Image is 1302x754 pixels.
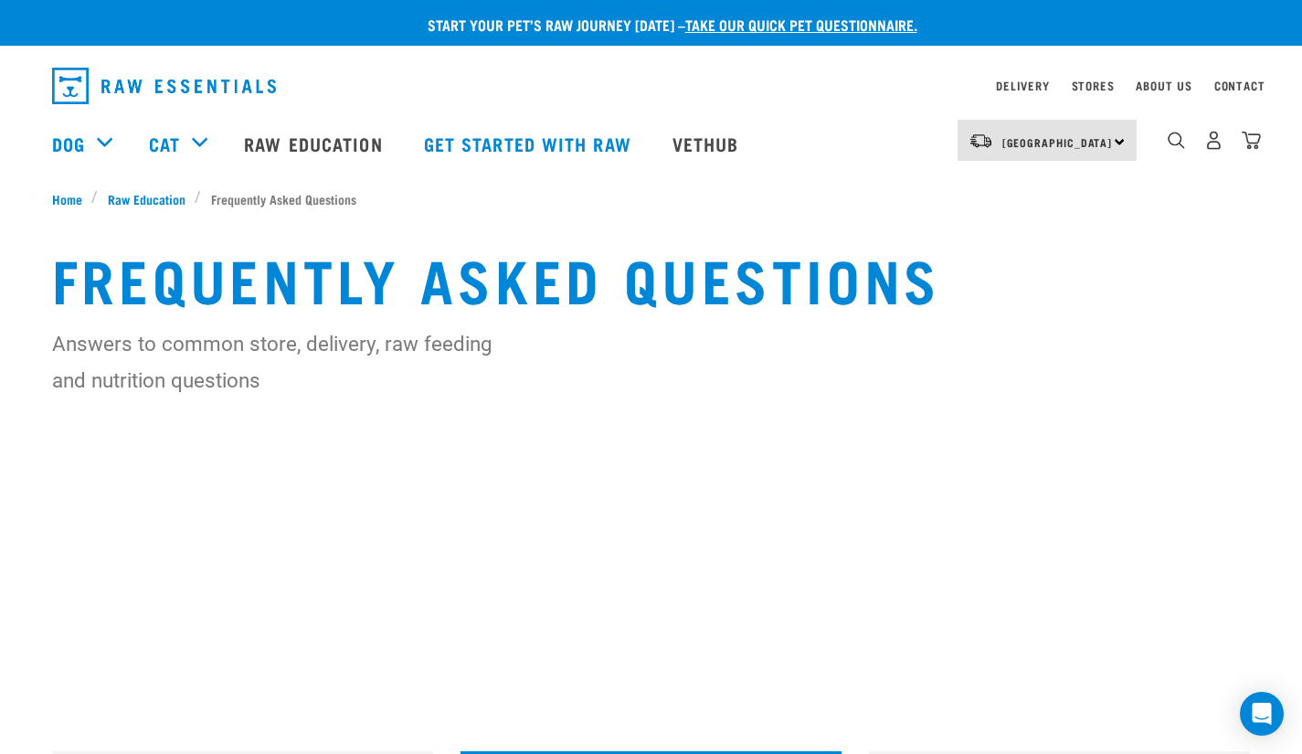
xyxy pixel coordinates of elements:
[226,107,405,180] a: Raw Education
[52,189,82,208] span: Home
[1242,131,1261,150] img: home-icon@2x.png
[52,130,85,157] a: Dog
[1214,82,1265,89] a: Contact
[1072,82,1115,89] a: Stores
[1168,132,1185,149] img: home-icon-1@2x.png
[406,107,654,180] a: Get started with Raw
[654,107,762,180] a: Vethub
[37,60,1265,112] nav: dropdown navigation
[685,20,917,28] a: take our quick pet questionnaire.
[996,82,1049,89] a: Delivery
[52,245,1251,311] h1: Frequently Asked Questions
[52,189,92,208] a: Home
[1002,139,1113,145] span: [GEOGRAPHIC_DATA]
[52,68,276,104] img: Raw Essentials Logo
[1204,131,1223,150] img: user.png
[108,189,185,208] span: Raw Education
[149,130,180,157] a: Cat
[1136,82,1191,89] a: About Us
[52,325,532,398] p: Answers to common store, delivery, raw feeding and nutrition questions
[98,189,195,208] a: Raw Education
[52,189,1251,208] nav: breadcrumbs
[1240,692,1284,736] div: Open Intercom Messenger
[969,133,993,149] img: van-moving.png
